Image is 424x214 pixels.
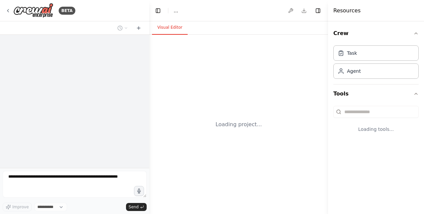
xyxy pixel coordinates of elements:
[115,24,131,32] button: Switch to previous chat
[333,7,361,15] h4: Resources
[347,50,357,56] div: Task
[174,7,178,14] span: ...
[3,203,32,211] button: Improve
[59,7,75,15] div: BETA
[174,7,178,14] nav: breadcrumb
[134,186,144,196] button: Click to speak your automation idea
[126,203,147,211] button: Send
[133,24,144,32] button: Start a new chat
[333,43,419,84] div: Crew
[313,6,323,15] button: Hide right sidebar
[153,6,163,15] button: Hide left sidebar
[12,204,29,210] span: Improve
[216,121,262,129] div: Loading project...
[333,84,419,103] button: Tools
[333,24,419,43] button: Crew
[13,3,53,18] img: Logo
[347,68,361,74] div: Agent
[333,121,419,138] div: Loading tools...
[333,103,419,143] div: Tools
[129,204,139,210] span: Send
[152,21,188,35] button: Visual Editor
